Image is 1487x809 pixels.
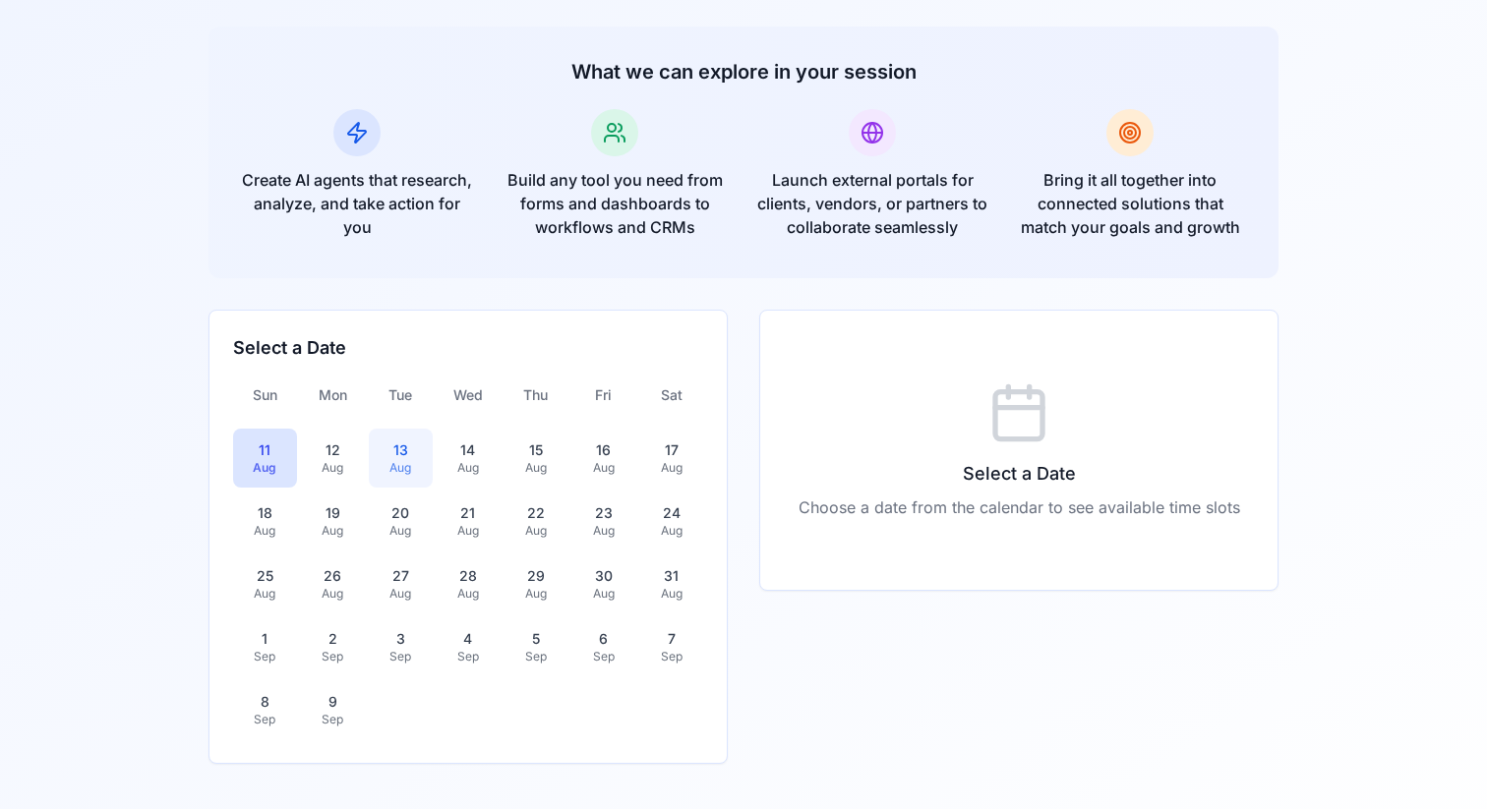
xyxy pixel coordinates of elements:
[313,586,353,602] div: Aug
[448,649,489,665] div: Sep
[233,554,297,613] button: 25Aug
[381,586,421,602] div: Aug
[571,429,635,488] button: 16Aug
[583,566,624,586] div: 30
[245,692,285,712] div: 8
[233,491,297,550] button: 18Aug
[245,712,285,727] div: Sep
[639,491,703,550] button: 24Aug
[651,523,691,539] div: Aug
[437,429,501,488] button: 14Aug
[755,168,989,239] h3: Launch external portals for clients, vendors, or partners to collaborate seamlessly
[651,566,691,586] div: 31
[639,617,703,676] button: 7Sep
[583,523,624,539] div: Aug
[448,503,489,523] div: 21
[651,460,691,476] div: Aug
[301,377,365,413] div: Mon
[515,460,556,476] div: Aug
[651,440,691,460] div: 17
[245,503,285,523] div: 18
[583,503,624,523] div: 23
[571,491,635,550] button: 23Aug
[515,523,556,539] div: Aug
[313,523,353,539] div: Aug
[313,649,353,665] div: Sep
[504,429,567,488] button: 15Aug
[245,440,285,460] div: 11
[448,460,489,476] div: Aug
[1013,168,1247,239] h3: Bring it all together into connected solutions that match your goals and growth
[515,566,556,586] div: 29
[498,168,732,239] h3: Build any tool you need from forms and dashboards to workflows and CRMs
[245,649,285,665] div: Sep
[233,429,297,488] button: 11Aug
[233,377,297,413] div: Sun
[504,617,567,676] button: 5Sep
[515,586,556,602] div: Aug
[301,680,365,739] button: 9Sep
[448,523,489,539] div: Aug
[639,429,703,488] button: 17Aug
[651,649,691,665] div: Sep
[571,617,635,676] button: 6Sep
[240,58,1247,86] h2: What we can explore in your session
[381,503,421,523] div: 20
[245,586,285,602] div: Aug
[245,629,285,649] div: 1
[301,491,365,550] button: 19Aug
[381,649,421,665] div: Sep
[301,554,365,613] button: 26Aug
[639,554,703,613] button: 31Aug
[313,692,353,712] div: 9
[369,491,433,550] button: 20Aug
[301,617,365,676] button: 2Sep
[381,460,421,476] div: Aug
[515,649,556,665] div: Sep
[245,460,285,476] div: Aug
[571,554,635,613] button: 30Aug
[448,566,489,586] div: 28
[313,629,353,649] div: 2
[369,377,433,413] div: Tue
[583,586,624,602] div: Aug
[583,440,624,460] div: 16
[301,429,365,488] button: 12Aug
[369,617,433,676] button: 3Sep
[437,491,501,550] button: 21Aug
[437,554,501,613] button: 28Aug
[504,491,567,550] button: 22Aug
[240,168,474,239] h3: Create AI agents that research, analyze, and take action for you
[651,503,691,523] div: 24
[245,566,285,586] div: 25
[437,377,501,413] div: Wed
[583,460,624,476] div: Aug
[313,460,353,476] div: Aug
[651,629,691,649] div: 7
[313,566,353,586] div: 26
[233,617,297,676] button: 1Sep
[515,629,556,649] div: 5
[313,712,353,727] div: Sep
[369,554,433,613] button: 27Aug
[448,586,489,602] div: Aug
[448,629,489,649] div: 4
[313,503,353,523] div: 19
[381,629,421,649] div: 3
[784,495,1254,519] p: Choose a date from the calendar to see available time slots
[381,523,421,539] div: Aug
[515,440,556,460] div: 15
[651,586,691,602] div: Aug
[233,334,703,362] h2: Select a Date
[583,629,624,649] div: 6
[504,377,567,413] div: Thu
[245,523,285,539] div: Aug
[504,554,567,613] button: 29Aug
[639,377,703,413] div: Sat
[583,649,624,665] div: Sep
[515,503,556,523] div: 22
[448,440,489,460] div: 14
[313,440,353,460] div: 12
[233,680,297,739] button: 8Sep
[369,429,433,488] button: 13Aug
